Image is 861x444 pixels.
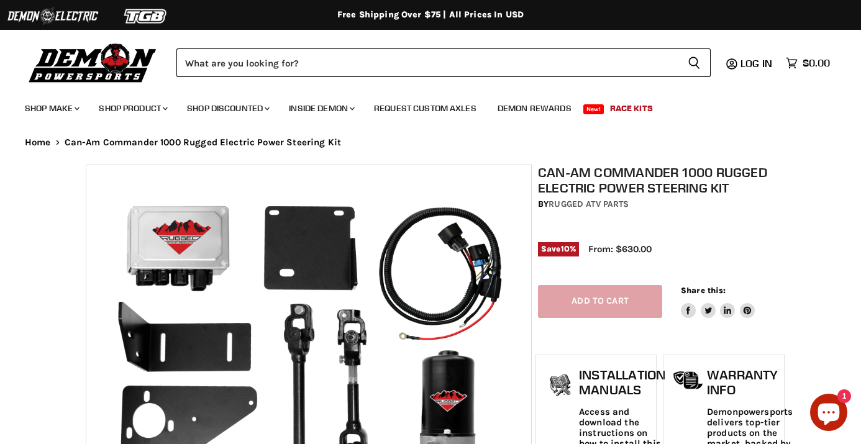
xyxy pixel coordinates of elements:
[561,244,570,253] span: 10
[99,4,193,28] img: TGB Logo 2
[780,54,836,72] a: $0.00
[707,368,793,397] h1: Warranty Info
[601,96,662,121] a: Race Kits
[538,197,781,211] div: by
[25,137,51,148] a: Home
[488,96,581,121] a: Demon Rewards
[583,104,604,114] span: New!
[579,368,665,397] h1: Installation Manuals
[549,199,629,209] a: Rugged ATV Parts
[65,137,341,148] span: Can-Am Commander 1000 Rugged Electric Power Steering Kit
[681,286,726,295] span: Share this:
[25,40,161,84] img: Demon Powersports
[806,394,851,434] inbox-online-store-chat: Shopify online store chat
[89,96,175,121] a: Shop Product
[365,96,486,121] a: Request Custom Axles
[735,58,780,69] a: Log in
[6,4,99,28] img: Demon Electric Logo 2
[280,96,362,121] a: Inside Demon
[16,91,827,121] ul: Main menu
[678,48,711,77] button: Search
[176,48,678,77] input: Search
[545,371,576,402] img: install_manual-icon.png
[176,48,711,77] form: Product
[538,165,781,196] h1: Can-Am Commander 1000 Rugged Electric Power Steering Kit
[740,57,772,70] span: Log in
[16,96,87,121] a: Shop Make
[588,243,652,255] span: From: $630.00
[178,96,277,121] a: Shop Discounted
[673,371,704,390] img: warranty-icon.png
[803,57,830,69] span: $0.00
[538,242,579,256] span: Save %
[681,285,755,318] aside: Share this:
